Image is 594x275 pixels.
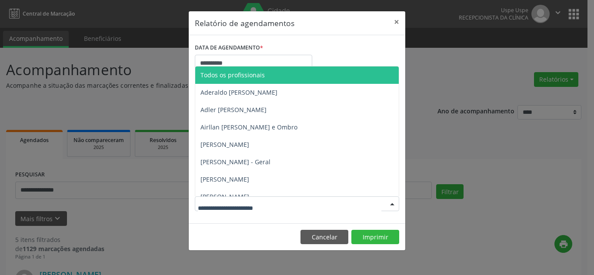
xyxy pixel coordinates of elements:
span: [PERSON_NAME] [200,140,249,149]
span: [PERSON_NAME] [200,175,249,183]
span: Todos os profissionais [200,71,265,79]
button: Imprimir [351,230,399,245]
button: Cancelar [300,230,348,245]
span: [PERSON_NAME] [200,192,249,201]
span: Adler [PERSON_NAME] [200,106,267,114]
button: Close [388,11,405,33]
label: DATA DE AGENDAMENTO [195,41,263,55]
h5: Relatório de agendamentos [195,17,294,29]
span: Airllan [PERSON_NAME] e Ombro [200,123,297,131]
span: [PERSON_NAME] - Geral [200,158,270,166]
span: Aderaldo [PERSON_NAME] [200,88,277,96]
